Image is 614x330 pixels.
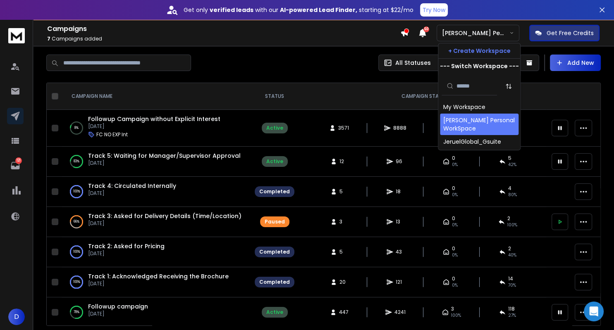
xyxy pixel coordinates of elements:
[88,250,165,257] p: [DATE]
[339,309,349,316] span: 447
[420,3,448,17] button: Try Now
[88,311,148,317] p: [DATE]
[74,157,79,166] p: 83 %
[265,218,285,225] div: Paused
[452,215,455,222] span: 0
[88,115,220,123] a: Followup Campaign without Explicit Interest
[8,28,25,43] img: logo
[62,267,250,297] td: 100%Track 1: Acknowledged Receiving the Brochure[DATE]
[88,280,229,287] p: [DATE]
[259,249,290,255] div: Completed
[88,220,241,227] p: [DATE]
[550,55,601,71] button: Add New
[88,272,229,280] a: Track 1: Acknowledged Receiving the Brochure
[73,248,80,256] p: 100 %
[508,155,511,161] span: 5
[259,279,290,285] div: Completed
[7,157,24,174] a: 121
[88,242,165,250] a: Track 2: Asked for Pricing
[88,160,241,166] p: [DATE]
[339,218,348,225] span: 3
[8,309,25,325] button: D
[62,110,250,147] td: 8%Followup Campaign without Explicit Interest[DATE]FC NO EXP Int
[47,36,400,42] p: Campaigns added
[88,123,220,130] p: [DATE]
[508,192,517,198] span: 80 %
[508,282,516,289] span: 70 %
[423,6,445,14] p: Try Now
[452,222,458,228] span: 0%
[440,62,519,70] p: --- Switch Workspace ---
[452,245,455,252] span: 0
[438,43,520,58] button: + Create Workspace
[451,306,454,312] span: 3
[62,297,250,328] td: 78%Followup campaign[DATE]
[443,138,501,146] div: JeruelGlobal_Gsuite
[88,212,241,220] a: Track 3: Asked for Delivery Details (Time/Location)
[250,83,299,110] th: STATUS
[62,177,250,207] td: 100%Track 4: Circulated Internally[DATE]
[452,282,458,289] span: 0%
[508,252,516,259] span: 40 %
[339,279,348,285] span: 20
[508,161,516,168] span: 42 %
[396,279,404,285] span: 121
[339,158,348,165] span: 12
[74,218,79,226] p: 66 %
[299,83,547,110] th: CAMPAIGN STATS
[452,192,458,198] span: 0%
[74,308,79,316] p: 78 %
[452,275,455,282] span: 0
[266,158,283,165] div: Active
[339,249,348,255] span: 5
[508,185,511,192] span: 4
[88,190,176,197] p: [DATE]
[448,47,511,55] p: + Create Workspace
[443,103,485,111] div: My Workspace
[452,252,458,259] span: 0%
[266,125,283,131] div: Active
[74,124,79,132] p: 8 %
[395,59,431,67] p: All Statuses
[47,24,400,34] h1: Campaigns
[88,182,176,190] a: Track 4: Circulated Internally
[396,158,404,165] span: 96
[210,6,253,14] strong: verified leads
[88,152,241,160] a: Track 5: Waiting for Manager/Supervisor Approval
[507,222,517,228] span: 100 %
[393,125,406,131] span: 8888
[396,188,404,195] span: 18
[266,309,283,316] div: Active
[529,25,600,41] button: Get Free Credits
[443,116,515,133] div: [PERSON_NAME] Personal WorkSpace
[508,245,511,252] span: 2
[339,188,348,195] span: 5
[47,35,50,42] span: 7
[280,6,357,14] strong: AI-powered Lead Finder,
[394,309,406,316] span: 4241
[62,207,250,237] td: 66%Track 3: Asked for Delivery Details (Time/Location)[DATE]
[96,131,128,138] p: FC NO EXP Int
[259,188,290,195] div: Completed
[508,312,516,319] span: 27 %
[88,302,148,311] a: Followup campaign
[423,26,429,32] span: 50
[508,306,515,312] span: 118
[396,249,404,255] span: 43
[184,6,413,14] p: Get only with our starting at $22/mo
[508,275,513,282] span: 14
[396,218,404,225] span: 13
[62,147,250,177] td: 83%Track 5: Waiting for Manager/Supervisor Approval[DATE]
[547,29,594,37] p: Get Free Credits
[452,161,458,168] span: 0%
[452,185,455,192] span: 0
[452,155,455,161] span: 0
